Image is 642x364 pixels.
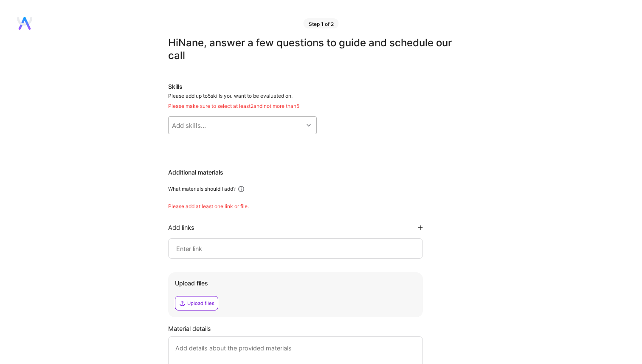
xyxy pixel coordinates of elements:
[168,103,465,110] div: Please make sure to select at least 2 and not more than 5
[168,324,465,333] div: Material details
[168,186,236,192] div: What materials should I add?
[187,300,214,307] div: Upload files
[307,123,311,127] i: icon Chevron
[168,82,465,91] div: Skills
[304,18,339,28] div: Step 1 of 2
[172,121,206,130] div: Add skills...
[179,300,186,307] i: icon Upload2
[168,168,465,177] div: Additional materials
[168,37,465,62] div: Hi Nane , answer a few questions to guide and schedule our call
[168,93,465,110] div: Please add up to 5 skills you want to be evaluated on.
[168,203,465,210] div: Please add at least one link or file.
[237,185,245,193] i: icon Info
[175,243,416,254] input: Enter link
[168,223,194,231] div: Add links
[175,279,416,288] div: Upload files
[418,225,423,230] i: icon PlusBlackFlat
